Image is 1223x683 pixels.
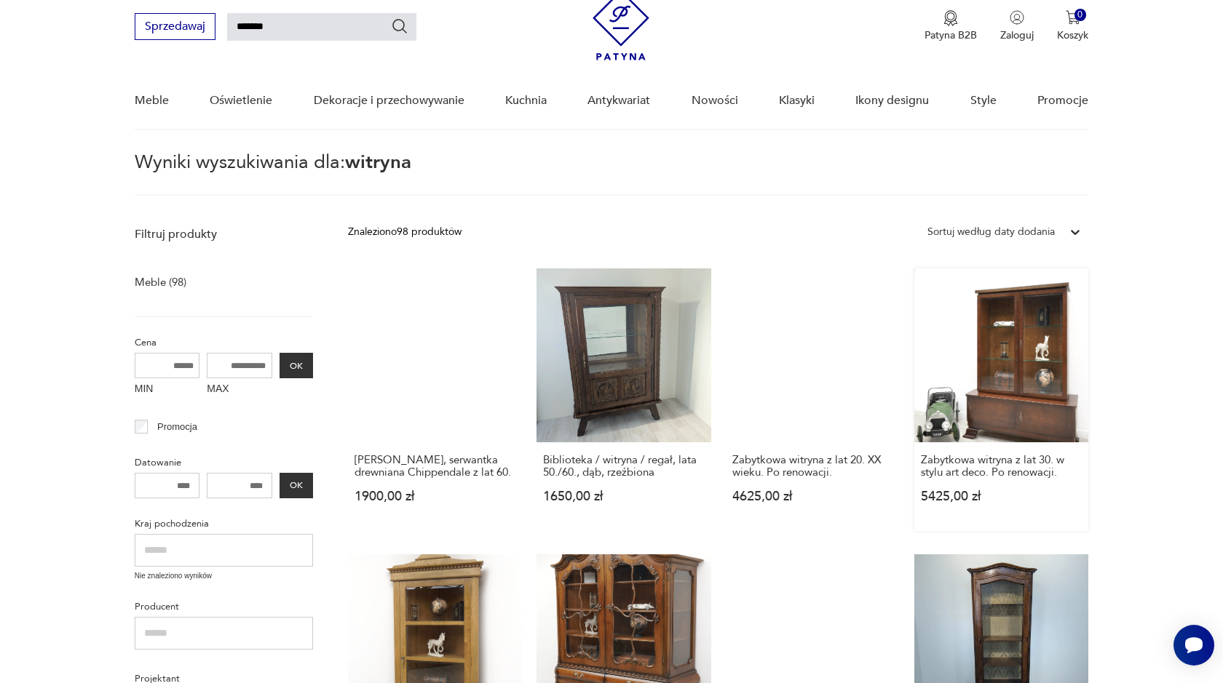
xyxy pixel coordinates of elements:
[925,10,977,42] a: Ikona medaluPatyna B2B
[543,490,704,503] p: 1650,00 zł
[1074,9,1087,21] div: 0
[135,378,200,402] label: MIN
[207,378,272,402] label: MAX
[348,224,462,240] div: Znaleziono 98 produktów
[925,28,977,42] p: Patyna B2B
[732,490,893,503] p: 4625,00 zł
[1057,28,1088,42] p: Koszyk
[135,153,1088,196] p: Wyniki wyszukiwania dla:
[135,13,215,40] button: Sprzedawaj
[135,73,169,129] a: Meble
[914,268,1088,531] a: Zabytkowa witryna z lat 30. w stylu art deco. Po renowacji.Zabytkowa witryna z lat 30. w stylu ar...
[726,268,900,531] a: Zabytkowa witryna z lat 20. XX wieku. Po renowacji.Zabytkowa witryna z lat 20. XX wieku. Po renow...
[692,73,738,129] a: Nowości
[1010,10,1024,25] img: Ikonka użytkownika
[135,23,215,33] a: Sprzedawaj
[135,226,313,242] p: Filtruj produkty
[732,454,893,479] h3: Zabytkowa witryna z lat 20. XX wieku. Po renowacji.
[855,73,929,129] a: Ikony designu
[779,73,815,129] a: Klasyki
[135,335,313,351] p: Cena
[543,454,704,479] h3: Biblioteka / witryna / regał, lata 50./60., dąb, rzeźbiona
[505,73,547,129] a: Kuchnia
[943,10,958,26] img: Ikona medalu
[135,516,313,532] p: Kraj pochodzenia
[280,473,313,498] button: OK
[1000,10,1034,42] button: Zaloguj
[1066,10,1080,25] img: Ikona koszyka
[135,599,313,615] p: Producent
[157,419,197,435] p: Promocja
[210,73,272,129] a: Oświetlenie
[280,353,313,378] button: OK
[587,73,650,129] a: Antykwariat
[921,490,1082,503] p: 5425,00 zł
[1173,625,1214,666] iframe: Smartsupp widget button
[925,10,977,42] button: Patyna B2B
[921,454,1082,479] h3: Zabytkowa witryna z lat 30. w stylu art deco. Po renowacji.
[135,570,313,582] p: Nie znaleziono wyników
[135,455,313,471] p: Datowanie
[537,268,711,531] a: Biblioteka / witryna / regał, lata 50./60., dąb, rzeźbionaBiblioteka / witryna / regał, lata 50./...
[970,73,997,129] a: Style
[391,17,408,35] button: Szukaj
[927,224,1055,240] div: Sortuj według daty dodania
[348,268,522,531] a: Witryna, serwantka drewniana Chippendale z lat 60.[PERSON_NAME], serwantka drewniana Chippendale ...
[135,272,186,292] a: Meble (98)
[345,149,411,175] span: witryna
[1000,28,1034,42] p: Zaloguj
[355,490,515,503] p: 1900,00 zł
[1037,73,1088,129] a: Promocje
[314,73,464,129] a: Dekoracje i przechowywanie
[355,454,515,479] h3: [PERSON_NAME], serwantka drewniana Chippendale z lat 60.
[1057,10,1088,42] button: 0Koszyk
